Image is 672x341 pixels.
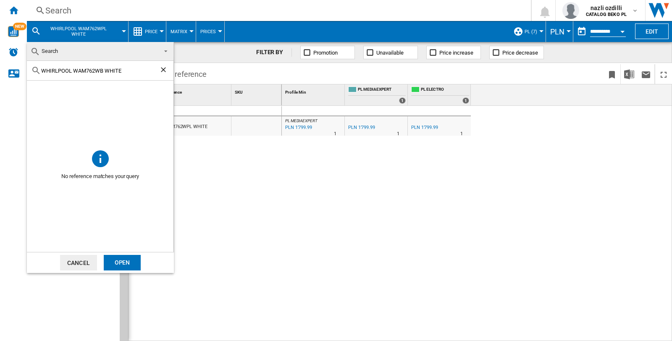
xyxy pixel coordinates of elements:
[60,255,97,270] button: Cancel
[27,168,173,184] span: No reference matches your query
[42,48,58,54] span: Search
[159,66,169,76] ng-md-icon: Clear search
[104,255,141,270] div: Open
[41,68,159,74] input: Search Reference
